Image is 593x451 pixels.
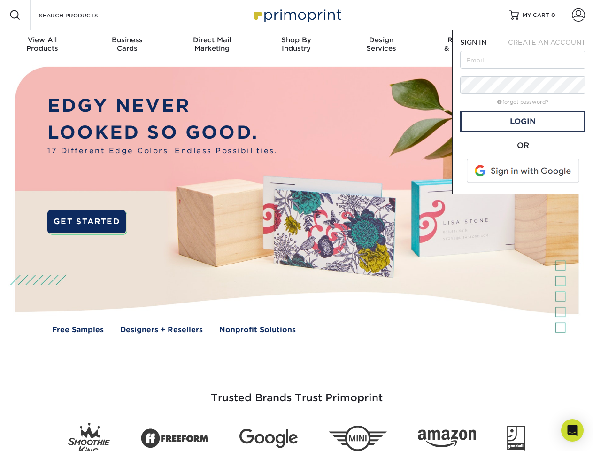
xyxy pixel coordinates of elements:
span: Shop By [254,36,339,44]
span: Business [85,36,169,44]
h3: Trusted Brands Trust Primoprint [22,369,571,415]
p: EDGY NEVER [47,93,277,119]
div: OR [460,140,585,151]
iframe: Google Customer Reviews [2,422,80,448]
img: Goodwill [507,426,525,451]
input: SEARCH PRODUCTS..... [38,9,130,21]
img: Primoprint [250,5,344,25]
a: DesignServices [339,30,424,60]
span: Resources [424,36,508,44]
img: Google [239,429,298,448]
img: Amazon [418,430,476,448]
a: Nonprofit Solutions [219,325,296,335]
a: BusinessCards [85,30,169,60]
div: Cards [85,36,169,53]
a: GET STARTED [47,210,126,233]
a: Resources& Templates [424,30,508,60]
span: 0 [551,12,555,18]
a: Free Samples [52,325,104,335]
a: forgot password? [497,99,548,105]
span: 17 Different Edge Colors. Endless Possibilities. [47,146,277,156]
div: Services [339,36,424,53]
input: Email [460,51,585,69]
p: LOOKED SO GOOD. [47,119,277,146]
div: Marketing [169,36,254,53]
a: Direct MailMarketing [169,30,254,60]
span: MY CART [523,11,549,19]
a: Shop ByIndustry [254,30,339,60]
span: SIGN IN [460,39,486,46]
a: Designers + Resellers [120,325,203,335]
span: CREATE AN ACCOUNT [508,39,585,46]
span: Design [339,36,424,44]
span: Direct Mail [169,36,254,44]
div: Open Intercom Messenger [561,419,584,442]
div: Industry [254,36,339,53]
a: Login [460,111,585,132]
div: & Templates [424,36,508,53]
